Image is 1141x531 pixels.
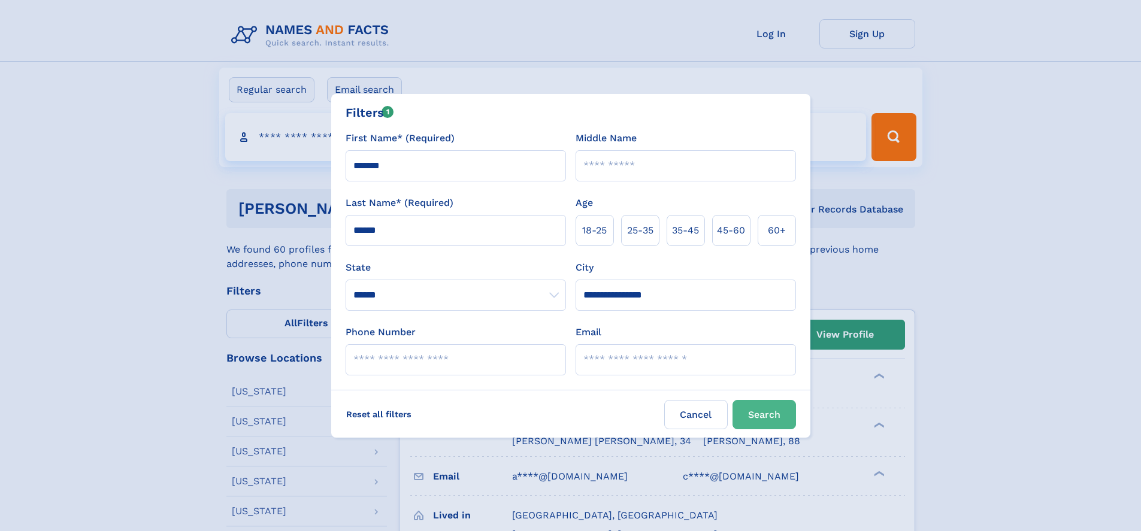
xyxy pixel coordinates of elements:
[672,223,699,238] span: 35‑45
[346,131,455,145] label: First Name* (Required)
[338,400,419,429] label: Reset all filters
[664,400,728,429] label: Cancel
[576,325,601,339] label: Email
[627,223,653,238] span: 25‑35
[768,223,786,238] span: 60+
[346,260,566,275] label: State
[733,400,796,429] button: Search
[576,131,637,145] label: Middle Name
[576,196,593,210] label: Age
[717,223,745,238] span: 45‑60
[346,325,416,339] label: Phone Number
[346,104,394,122] div: Filters
[346,196,453,210] label: Last Name* (Required)
[582,223,607,238] span: 18‑25
[576,260,594,275] label: City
